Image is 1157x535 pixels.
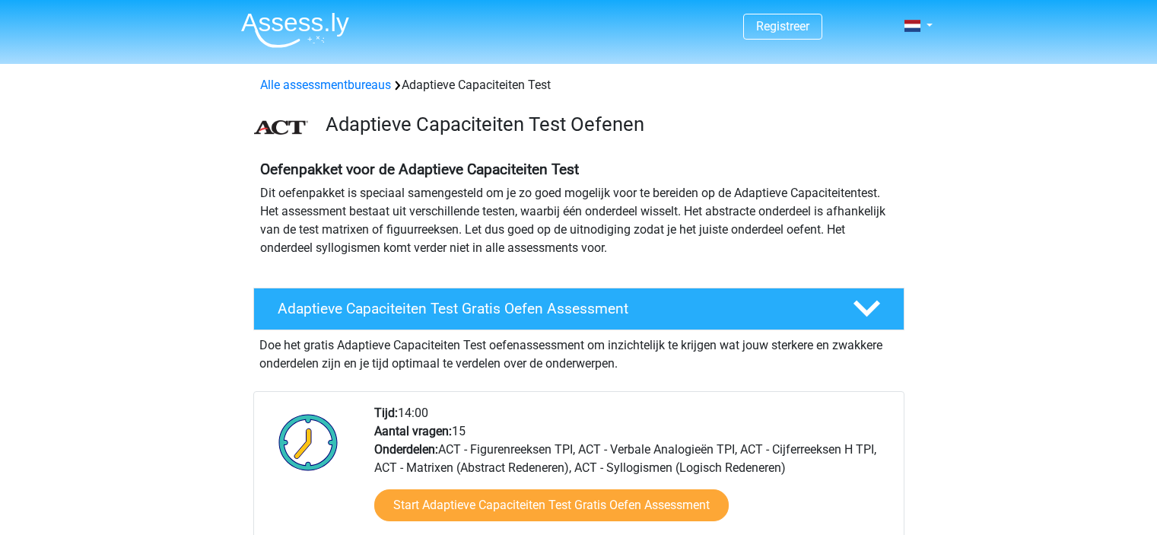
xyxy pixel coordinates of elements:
[270,404,347,480] img: Klok
[260,161,579,178] b: Oefenpakket voor de Adaptieve Capaciteiten Test
[374,442,438,457] b: Onderdelen:
[374,489,729,521] a: Start Adaptieve Capaciteiten Test Gratis Oefen Assessment
[278,300,828,317] h4: Adaptieve Capaciteiten Test Gratis Oefen Assessment
[253,330,904,373] div: Doe het gratis Adaptieve Capaciteiten Test oefenassessment om inzichtelijk te krijgen wat jouw st...
[374,424,452,438] b: Aantal vragen:
[254,120,308,135] img: ACT
[241,12,349,48] img: Assessly
[756,19,809,33] a: Registreer
[326,113,892,136] h3: Adaptieve Capaciteiten Test Oefenen
[374,406,398,420] b: Tijd:
[254,76,904,94] div: Adaptieve Capaciteiten Test
[260,78,391,92] a: Alle assessmentbureaus
[247,288,911,330] a: Adaptieve Capaciteiten Test Gratis Oefen Assessment
[260,184,898,257] p: Dit oefenpakket is speciaal samengesteld om je zo goed mogelijk voor te bereiden op de Adaptieve ...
